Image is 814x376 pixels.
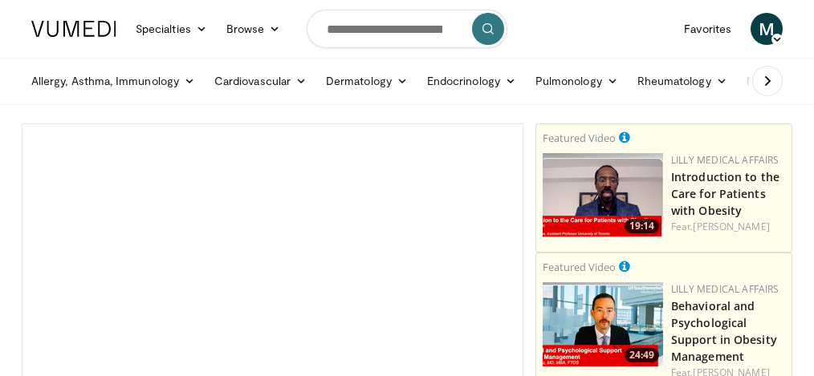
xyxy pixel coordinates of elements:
img: ba3304f6-7838-4e41-9c0f-2e31ebde6754.png.150x105_q85_crop-smart_upscale.png [543,282,663,366]
a: Pulmonology [526,65,628,97]
input: Search topics, interventions [307,10,507,48]
a: Behavioral and Psychological Support in Obesity Management [671,298,777,364]
a: Browse [217,13,291,45]
span: 19:14 [625,219,659,233]
a: Favorites [674,13,741,45]
a: Lilly Medical Affairs [671,282,779,296]
a: [PERSON_NAME] [693,220,769,233]
a: Introduction to the Care for Patients with Obesity [671,169,779,218]
small: Featured Video [543,131,616,145]
a: Allergy, Asthma, Immunology [22,65,205,97]
a: 19:14 [543,153,663,237]
a: Endocrinology [417,65,526,97]
a: Specialties [126,13,217,45]
div: Feat. [671,220,785,234]
span: 24:49 [625,348,659,362]
a: Lilly Medical Affairs [671,153,779,167]
img: acc2e291-ced4-4dd5-b17b-d06994da28f3.png.150x105_q85_crop-smart_upscale.png [543,153,663,237]
a: Dermatology [316,65,417,97]
a: M [751,13,783,45]
a: Rheumatology [628,65,737,97]
a: Cardiovascular [205,65,316,97]
a: 24:49 [543,282,663,366]
img: VuMedi Logo [31,21,116,37]
small: Featured Video [543,260,616,274]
